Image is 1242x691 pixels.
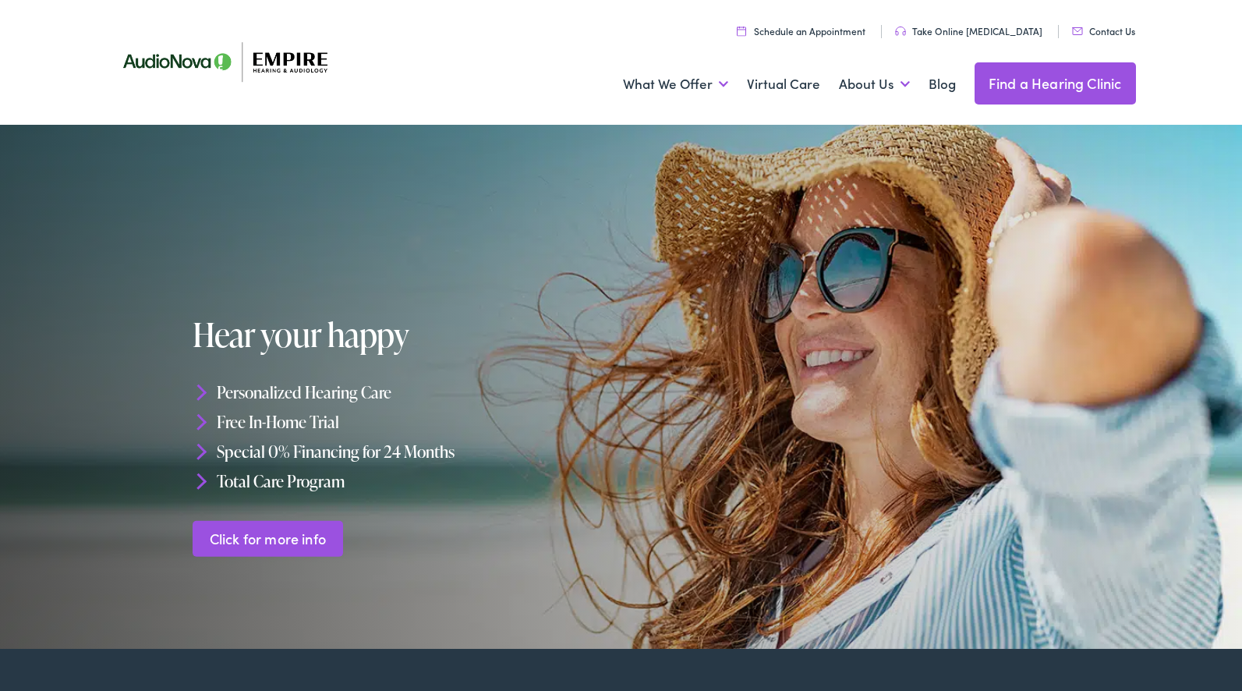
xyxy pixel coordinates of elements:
[193,466,628,495] li: Total Care Program
[839,55,910,113] a: About Us
[193,407,628,437] li: Free In-Home Trial
[737,24,865,37] a: Schedule an Appointment
[623,55,728,113] a: What We Offer
[747,55,820,113] a: Virtual Care
[1072,27,1083,35] img: utility icon
[193,317,628,353] h1: Hear your happy
[895,24,1042,37] a: Take Online [MEDICAL_DATA]
[737,26,746,36] img: utility icon
[1072,24,1135,37] a: Contact Us
[929,55,956,113] a: Blog
[193,437,628,466] li: Special 0% Financing for 24 Months
[975,62,1136,105] a: Find a Hearing Clinic
[895,27,906,36] img: utility icon
[193,377,628,407] li: Personalized Hearing Care
[193,520,343,557] a: Click for more info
